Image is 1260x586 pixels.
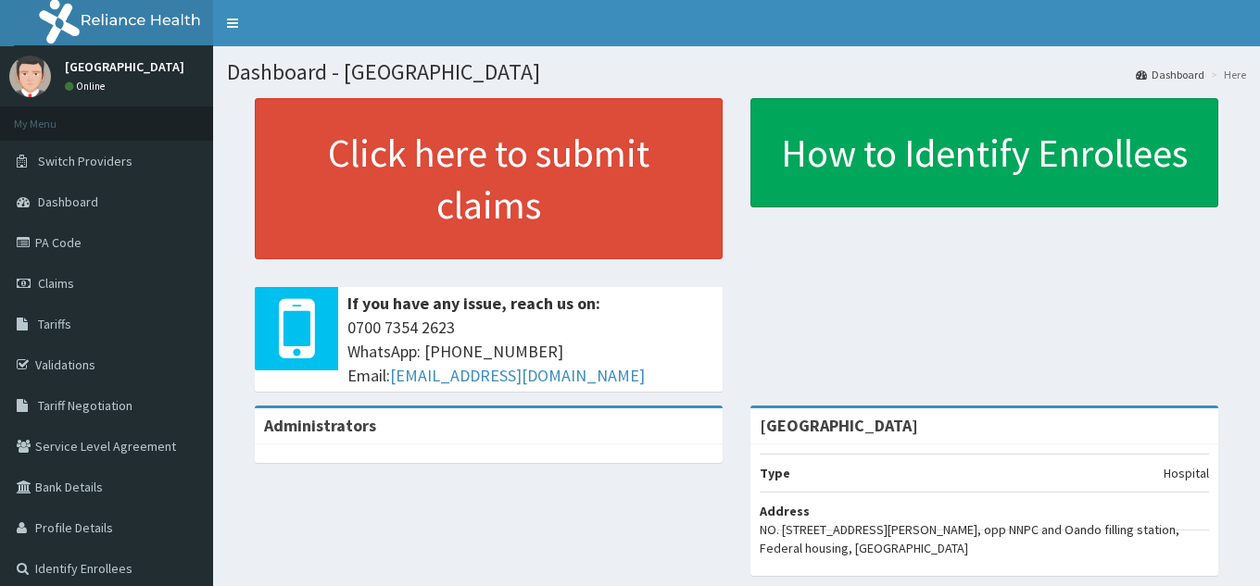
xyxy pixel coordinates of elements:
a: Dashboard [1136,67,1204,82]
span: Dashboard [38,193,98,210]
span: Switch Providers [38,153,132,169]
span: 0700 7354 2623 WhatsApp: [PHONE_NUMBER] Email: [347,316,713,387]
a: Click here to submit claims [255,98,723,259]
strong: [GEOGRAPHIC_DATA] [760,415,918,436]
span: Tariffs [38,316,71,332]
img: User Image [9,56,51,97]
span: Tariff Negotiation [38,397,132,414]
h1: Dashboard - [GEOGRAPHIC_DATA] [227,60,1246,84]
a: How to Identify Enrollees [750,98,1218,207]
a: [EMAIL_ADDRESS][DOMAIN_NAME] [390,365,645,386]
b: Type [760,465,790,481]
p: [GEOGRAPHIC_DATA] [65,60,184,73]
span: Claims [38,275,74,292]
b: Address [760,503,810,519]
b: If you have any issue, reach us on: [347,293,600,314]
li: Here [1206,67,1246,82]
p: Hospital [1164,464,1209,482]
a: Online [65,80,109,93]
p: NO. [STREET_ADDRESS][PERSON_NAME], opp NNPC and Oando filling station, Federal housing, [GEOGRAPH... [760,520,1209,557]
b: Administrators [264,415,376,436]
